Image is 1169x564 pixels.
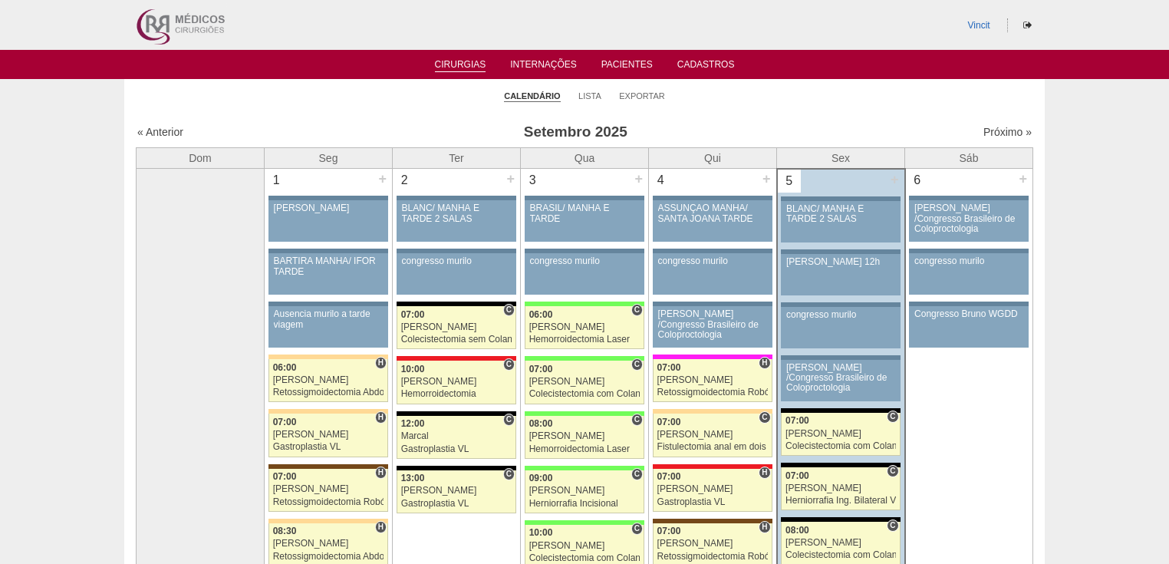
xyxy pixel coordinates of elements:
div: Retossigmoidectomia Robótica [657,388,768,397]
div: [PERSON_NAME] [273,375,384,385]
span: Consultório [631,523,643,535]
div: Key: Bartira [268,355,388,359]
div: congresso murilo [658,256,767,266]
span: 07:00 [657,526,681,536]
a: Cirurgias [435,59,486,72]
div: Key: Aviso [781,355,900,360]
div: Key: Aviso [781,196,900,201]
a: C 09:00 [PERSON_NAME] Herniorrafia Incisional [525,470,644,513]
th: Ter [393,147,521,169]
div: [PERSON_NAME] [529,322,640,332]
a: C 07:00 [PERSON_NAME] Colecistectomia com Colangiografia VL [525,361,644,404]
div: Key: Bartira [268,409,388,414]
span: 07:00 [657,471,681,482]
a: H 06:00 [PERSON_NAME] Retossigmoidectomia Abdominal VL [268,359,388,402]
div: BARTIRA MANHÃ/ IFOR TARDE [274,256,384,276]
div: Key: Aviso [653,249,772,253]
div: Key: Aviso [397,196,516,200]
span: 12:00 [401,418,425,429]
span: Consultório [503,468,515,480]
div: BLANC/ MANHÃ E TARDE 2 SALAS [402,203,512,223]
span: 09:00 [529,473,553,483]
a: C 07:00 [PERSON_NAME] Colecistectomia com Colangiografia VL [781,413,900,456]
a: Ausencia murilo a tarde viagem [268,306,388,348]
div: [PERSON_NAME] /Congresso Brasileiro de Coloproctologia [658,309,767,340]
span: 06:00 [529,309,553,320]
div: [PERSON_NAME] [785,538,896,548]
th: Sáb [905,147,1033,169]
div: [PERSON_NAME] [273,430,384,440]
div: Key: Blanc [397,411,516,416]
a: C 07:00 [PERSON_NAME] Fistulectomia anal em dois tempos [653,414,772,457]
div: Key: Aviso [268,302,388,306]
div: + [760,169,773,189]
div: [PERSON_NAME] [657,539,768,549]
div: Key: Aviso [268,196,388,200]
div: Key: Bartira [653,409,772,414]
div: [PERSON_NAME] 12h [786,257,895,267]
a: Congresso Bruno WGDD [909,306,1029,348]
div: 1 [265,169,288,192]
span: Consultório [887,519,898,532]
span: Consultório [887,411,898,423]
div: [PERSON_NAME] [273,484,384,494]
span: Consultório [887,465,898,477]
div: [PERSON_NAME] [785,429,896,439]
div: Key: Aviso [909,302,1029,306]
div: + [504,169,517,189]
a: congresso murilo [397,253,516,295]
div: Key: Blanc [397,302,516,306]
div: 4 [649,169,673,192]
div: Key: Brasil [525,520,644,525]
div: congresso murilo [530,256,640,266]
a: Calendário [504,91,560,102]
div: Colecistectomia com Colangiografia VL [529,389,640,399]
div: congresso murilo [402,256,512,266]
a: Pacientes [601,59,653,74]
div: congresso murilo [914,256,1023,266]
div: Key: Brasil [525,411,644,416]
a: congresso murilo [653,253,772,295]
div: Key: Aviso [653,302,772,306]
div: Colecistectomia com Colangiografia VL [785,550,896,560]
a: H 07:00 [PERSON_NAME] Gastroplastia VL [653,469,772,512]
span: 08:00 [529,418,553,429]
th: Sex [777,147,905,169]
div: Colecistectomia com Colangiografia VL [529,553,640,563]
div: BLANC/ MANHÃ E TARDE 2 SALAS [786,204,895,224]
a: Vincit [968,20,990,31]
div: Key: Assunção [397,356,516,361]
div: [PERSON_NAME] [401,322,512,332]
span: Consultório [631,414,643,426]
a: C 07:00 [PERSON_NAME] Colecistectomia sem Colangiografia VL [397,306,516,349]
a: H 07:00 [PERSON_NAME] Retossigmoidectomia Robótica [653,359,772,402]
span: 07:00 [273,417,297,427]
div: Fistulectomia anal em dois tempos [657,442,768,452]
a: BRASIL/ MANHÃ E TARDE [525,200,644,242]
h3: Setembro 2025 [352,121,799,143]
span: Hospital [759,357,770,369]
a: Exportar [619,91,665,101]
a: congresso murilo [525,253,644,295]
div: Key: Aviso [781,302,900,307]
a: BLANC/ MANHÃ E TARDE 2 SALAS [781,201,900,242]
div: + [376,169,389,189]
th: Seg [265,147,393,169]
div: [PERSON_NAME] [529,377,640,387]
div: Gastroplastia VL [401,444,512,454]
div: [PERSON_NAME] [274,203,384,213]
div: Key: Aviso [268,249,388,253]
a: [PERSON_NAME] /Congresso Brasileiro de Coloproctologia [909,200,1029,242]
div: Key: Assunção [653,464,772,469]
div: Gastroplastia VL [273,442,384,452]
div: [PERSON_NAME] /Congresso Brasileiro de Coloproctologia [786,363,895,394]
a: [PERSON_NAME] 12h [781,254,900,295]
div: Key: Blanc [397,466,516,470]
div: Key: Pro Matre [653,355,772,359]
a: BLANC/ MANHÃ E TARDE 2 SALAS [397,200,516,242]
div: Hemorroidectomia Laser [529,444,640,454]
div: Key: Brasil [525,466,644,470]
a: [PERSON_NAME] /Congresso Brasileiro de Coloproctologia [653,306,772,348]
span: 06:00 [273,362,297,373]
span: 07:00 [657,417,681,427]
